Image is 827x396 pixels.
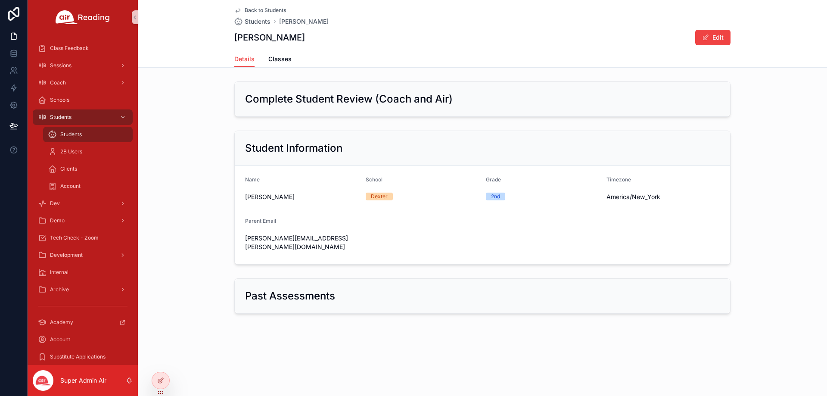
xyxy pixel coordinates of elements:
span: 2B Users [60,148,82,155]
span: Details [234,55,255,63]
span: Grade [486,176,501,183]
span: Academy [50,319,73,326]
div: 2nd [491,193,500,200]
span: Class Feedback [50,45,89,52]
a: Schools [33,92,133,108]
a: Classes [268,51,292,69]
a: Coach [33,75,133,90]
a: Tech Check - Zoom [33,230,133,246]
span: [PERSON_NAME][EMAIL_ADDRESS][PERSON_NAME][DOMAIN_NAME] [245,234,359,251]
span: Tech Check - Zoom [50,234,99,241]
h2: Complete Student Review (Coach and Air) [245,92,453,106]
h1: [PERSON_NAME] [234,31,305,44]
a: [PERSON_NAME] [279,17,329,26]
span: Development [50,252,83,259]
span: Name [245,176,260,183]
span: Schools [50,97,69,103]
a: Class Feedback [33,41,133,56]
img: App logo [56,10,110,24]
span: Students [245,17,270,26]
a: Sessions [33,58,133,73]
a: Students [33,109,133,125]
span: Timezone [606,176,631,183]
span: Classes [268,55,292,63]
a: Archive [33,282,133,297]
h2: Past Assessments [245,289,335,303]
a: Clients [43,161,133,177]
a: Academy [33,315,133,330]
a: Students [43,127,133,142]
a: Details [234,51,255,68]
span: Archive [50,286,69,293]
span: Substitute Applications [50,353,106,360]
a: Account [33,332,133,347]
button: Edit [695,30,731,45]
span: Coach [50,79,66,86]
span: Account [60,183,81,190]
a: Internal [33,265,133,280]
span: Students [50,114,72,121]
a: 2B Users [43,144,133,159]
span: Sessions [50,62,72,69]
span: Students [60,131,82,138]
div: scrollable content [28,34,138,365]
a: Back to Students [234,7,286,14]
span: Account [50,336,70,343]
span: Back to Students [245,7,286,14]
div: Dexter [371,193,388,200]
span: [PERSON_NAME] [245,193,359,201]
span: School [366,176,382,183]
span: Parent Email [245,218,276,224]
p: Super Admin Air [60,376,106,385]
span: Demo [50,217,65,224]
a: Development [33,247,133,263]
span: Internal [50,269,68,276]
a: Substitute Applications [33,349,133,365]
a: Dev [33,196,133,211]
span: Dev [50,200,60,207]
a: Account [43,178,133,194]
span: Clients [60,165,77,172]
span: America/New_York [606,193,720,201]
a: Students [234,17,270,26]
a: Demo [33,213,133,228]
h2: Student Information [245,141,342,155]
